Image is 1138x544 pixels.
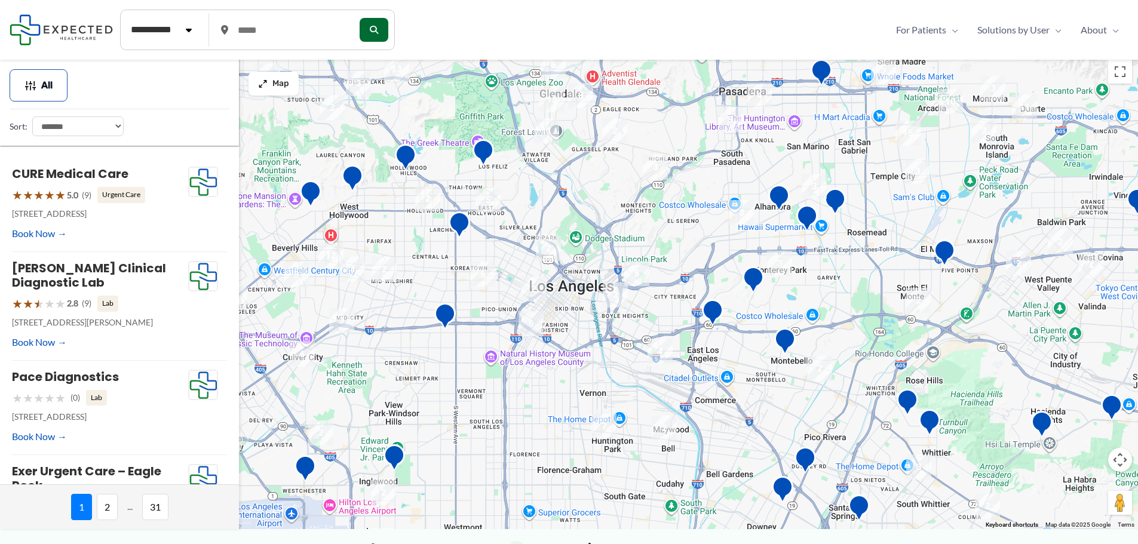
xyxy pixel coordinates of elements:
[1045,521,1111,528] span: Map data ©2025 Google
[290,450,321,490] div: Westchester Advanced Imaging
[12,463,161,494] a: Exer Urgent Care – Eagle Rock
[1108,60,1132,84] button: Toggle fullscreen view
[189,465,217,494] img: Expected Healthcare Logo
[1071,21,1128,39] a: AboutMenu Toggle
[1108,491,1132,515] button: Drag Pegman onto the map to open Street View
[55,184,66,206] span: ★
[647,411,682,445] div: 2
[866,54,901,89] div: 2
[379,439,410,480] div: Inglewood Advanced Imaging
[33,184,44,206] span: ★
[217,280,251,315] div: 2
[986,521,1038,529] button: Keyboard shortcuts
[1026,406,1057,446] div: Hacienda HTS Ultrasound
[1001,246,1036,281] div: 2
[738,262,769,302] div: Monterey Park Hospital AHMC
[272,79,289,89] span: Map
[258,79,268,88] img: Maximize
[12,165,128,182] a: CURE Medical Care
[303,416,338,450] div: 2
[314,238,348,273] div: 12
[790,442,821,482] div: Green Light Imaging
[12,260,166,291] a: [PERSON_NAME] Clinical Diagnostic Lab
[295,176,326,216] div: Sunset Diagnostic Radiology
[367,252,401,287] div: 2
[901,450,936,484] div: 3
[189,262,217,291] img: Expected Healthcare Logo
[471,183,505,217] div: 5
[901,283,935,318] div: 2
[968,21,1071,39] a: Solutions by UserMenu Toggle
[769,323,800,363] div: Montebello Advanced Imaging
[97,187,145,202] span: Urgent Care
[929,235,960,275] div: Centrelake Imaging &#8211; El Monte
[67,296,78,311] span: 2.8
[891,116,925,150] div: 15
[12,333,67,351] a: Book Now
[212,420,247,455] div: 3
[12,368,119,385] a: Pace Diagnostics
[33,387,44,409] span: ★
[12,409,188,425] p: [STREET_ADDRESS]
[514,306,548,341] div: 6
[1007,90,1042,124] div: 11
[697,294,728,334] div: Edward R. Roybal Comprehensive Health Center
[44,293,55,315] span: ★
[12,428,67,445] a: Book Now
[619,256,654,291] div: 5
[23,387,33,409] span: ★
[762,246,797,281] div: 3
[97,296,118,311] span: Lab
[598,278,633,312] div: 3
[55,387,66,409] span: ★
[767,471,798,511] div: Downey MRI Center powered by RAYUS Radiology
[887,21,968,39] a: For PatientsMenu Toggle
[341,66,376,101] div: 3
[337,160,368,200] div: Western Diagnostic Radiology by RADDICO &#8211; West Hollywood
[724,195,759,230] div: 3
[24,79,36,91] img: Filter
[12,315,188,330] p: [STREET_ADDRESS][PERSON_NAME]
[946,21,958,39] span: Menu Toggle
[1107,21,1119,39] span: Menu Toggle
[82,296,91,311] span: (9)
[1050,21,1062,39] span: Menu Toggle
[189,370,217,400] img: Expected Healthcare Logo
[390,139,421,179] div: Belmont Village Senior Living Hollywood Hills
[12,206,188,222] p: [STREET_ADDRESS]
[914,404,945,444] div: Mantro Mobile Imaging Llc
[142,494,168,520] span: 31
[597,113,632,148] div: 2
[587,409,621,444] div: 7
[315,90,349,125] div: 2
[249,72,299,96] button: Map
[279,257,314,292] div: 3
[324,303,359,338] div: 3
[55,293,66,315] span: ★
[410,182,445,216] div: 2
[366,475,401,510] div: 2
[797,169,832,204] div: 3
[516,272,551,306] div: 2
[742,78,777,113] div: 4
[44,184,55,206] span: ★
[1073,248,1108,283] div: 4
[97,494,118,520] span: 2
[71,494,92,520] span: 1
[820,183,851,223] div: Diagnostic Medical Group
[12,387,23,409] span: ★
[430,298,461,338] div: Western Convalescent Hospital
[892,384,923,424] div: Montes Medical Group, Inc.
[10,119,27,134] label: Sort:
[86,390,107,405] span: Lab
[122,494,137,520] span: ...
[970,489,1005,524] div: 2
[1043,225,1078,259] div: 2
[465,257,500,291] div: 6
[900,154,935,189] div: 3
[638,150,673,185] div: 3
[1118,521,1134,528] a: Terms (opens in new tab)
[12,293,23,315] span: ★
[82,188,91,203] span: (9)
[23,184,33,206] span: ★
